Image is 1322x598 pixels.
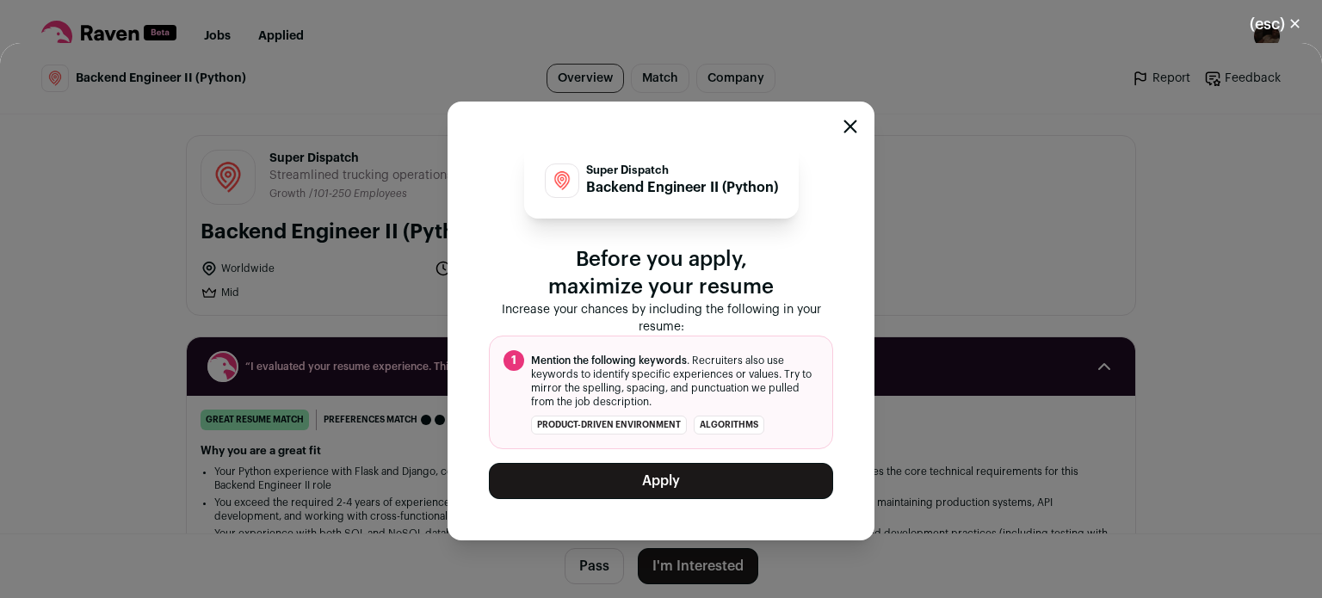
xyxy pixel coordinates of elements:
[694,416,764,435] li: algorithms
[489,301,833,336] p: Increase your chances by including the following in your resume:
[489,246,833,301] p: Before you apply, maximize your resume
[531,354,819,409] span: . Recruiters also use keywords to identify specific experiences or values. Try to mirror the spel...
[503,350,524,371] span: 1
[546,164,578,197] img: e0f105cd4e9cb520c77628710808ac5f882decb0284b35ec94252cc6f1c6a755.png
[1229,5,1322,43] button: Close modal
[843,120,857,133] button: Close modal
[531,416,687,435] li: product-driven environment
[531,355,687,366] span: Mention the following keywords
[586,163,778,177] p: Super Dispatch
[586,177,778,198] p: Backend Engineer II (Python)
[489,463,833,499] button: Apply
